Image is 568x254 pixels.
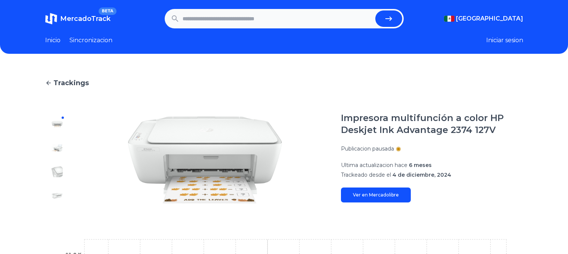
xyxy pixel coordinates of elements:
[60,15,111,23] span: MercadoTrack
[341,162,407,168] span: Ultima actualizacion hace
[392,171,451,178] span: 4 de diciembre, 2024
[45,13,57,25] img: MercadoTrack
[486,36,523,45] button: Iniciar sesion
[444,14,523,23] button: [GEOGRAPHIC_DATA]
[51,166,63,178] img: Impresora multifunción a color HP Deskjet Ink Advantage 2374 127V
[456,14,523,23] span: [GEOGRAPHIC_DATA]
[341,188,411,202] a: Ver en Mercadolibre
[51,190,63,202] img: Impresora multifunción a color HP Deskjet Ink Advantage 2374 127V
[69,36,112,45] a: Sincronizacion
[409,162,432,168] span: 6 meses
[51,142,63,154] img: Impresora multifunción a color HP Deskjet Ink Advantage 2374 127V
[45,36,60,45] a: Inicio
[341,171,391,178] span: Trackeado desde el
[51,118,63,130] img: Impresora multifunción a color HP Deskjet Ink Advantage 2374 127V
[341,112,523,136] h1: Impresora multifunción a color HP Deskjet Ink Advantage 2374 127V
[99,7,116,15] span: BETA
[444,16,454,22] img: Mexico
[45,78,523,88] a: Trackings
[341,145,394,152] p: Publicacion pausada
[53,78,89,88] span: Trackings
[45,13,111,25] a: MercadoTrackBETA
[84,112,326,208] img: Impresora multifunción a color HP Deskjet Ink Advantage 2374 127V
